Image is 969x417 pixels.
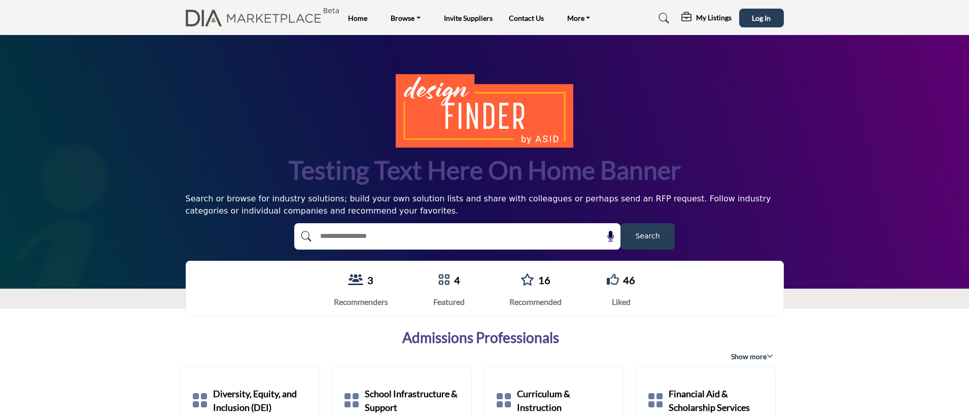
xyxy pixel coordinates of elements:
a: Browse [384,11,428,25]
button: Log In [739,9,784,27]
a: Home [348,14,367,22]
h1: Testing text here on home banner [289,154,681,187]
h6: Beta [323,7,339,15]
div: Recommenders [334,296,388,308]
a: 4 [454,274,460,286]
div: Liked [607,296,635,308]
a: Search [649,10,676,26]
span: Log In [752,14,771,22]
a: Invite Suppliers [444,14,493,22]
a: Go to Recommended [521,273,534,287]
a: 16 [538,274,550,286]
div: Recommended [509,296,562,308]
a: More [560,11,598,25]
a: Go to Featured [438,273,450,287]
div: Featured [433,296,465,308]
a: Admissions Professionals [402,329,559,346]
img: image [396,74,573,147]
span: Show more [731,352,773,362]
a: 3 [367,274,373,286]
a: View Recommenders [348,273,363,287]
div: My Listings [681,12,732,24]
img: Site Logo [186,10,327,26]
h5: My Listings [696,13,732,22]
a: 46 [623,274,635,286]
div: Search or browse for industry solutions; build your own solution lists and share with colleagues ... [186,193,784,217]
button: Search [620,223,675,250]
span: Search [635,231,660,241]
a: Beta [186,10,327,26]
a: Contact Us [509,14,544,22]
i: Go to Liked [607,273,619,286]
